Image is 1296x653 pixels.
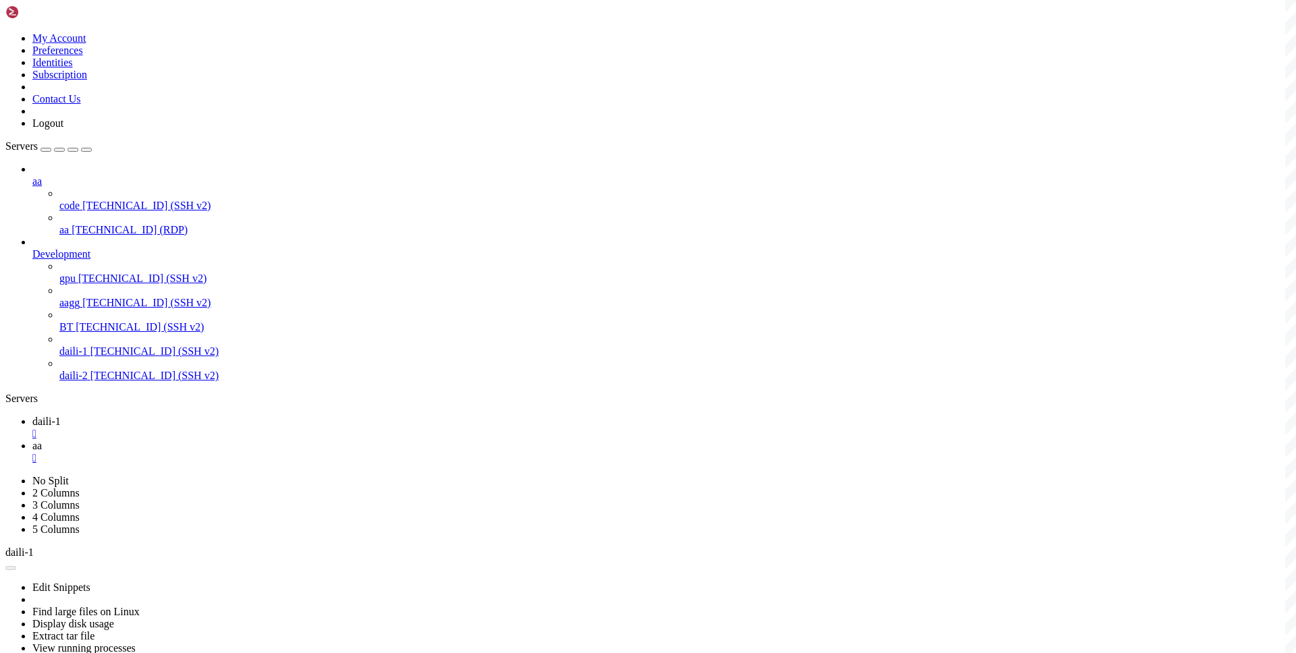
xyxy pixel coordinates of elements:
a: My Account [32,32,86,44]
a: 5 Columns [32,523,80,535]
a: Servers [5,140,92,152]
a: No Split [32,475,69,486]
a: Identities [32,57,73,68]
li: aa [32,163,1291,236]
span: [TECHNICAL_ID] (SSH v2) [90,345,219,357]
span: daili-1 [5,546,34,558]
a: Extract tar file [32,630,94,642]
span: daili-1 [32,416,61,427]
span: code [59,200,80,211]
x-row: FATAL ERROR: Host is unreachable [5,5,1119,17]
span: [TECHNICAL_ID] (SSH v2) [76,321,204,333]
span: [TECHNICAL_ID] (RDP) [72,224,188,235]
li: gpu [TECHNICAL_ID] (SSH v2) [59,260,1291,285]
a: Subscription [32,69,87,80]
a: 4 Columns [32,511,80,523]
a: aagg [TECHNICAL_ID] (SSH v2) [59,297,1291,309]
li: Development [32,236,1291,382]
a: 2 Columns [32,487,80,499]
a: BT [TECHNICAL_ID] (SSH v2) [59,321,1291,333]
span: [TECHNICAL_ID] (SSH v2) [82,297,211,308]
span: BT [59,321,73,333]
a: 3 Columns [32,499,80,511]
a: Find large files on Linux [32,606,140,617]
li: aagg [TECHNICAL_ID] (SSH v2) [59,285,1291,309]
a: daili-1 [TECHNICAL_ID] (SSH v2) [59,345,1291,358]
li: BT [TECHNICAL_ID] (SSH v2) [59,309,1291,333]
div: (0, 1) [5,17,11,28]
a: aa [32,175,1291,188]
li: code [TECHNICAL_ID] (SSH v2) [59,188,1291,212]
a: Logout [32,117,63,129]
a: gpu [TECHNICAL_ID] (SSH v2) [59,273,1291,285]
li: daili-2 [TECHNICAL_ID] (SSH v2) [59,358,1291,382]
img: Shellngn [5,5,83,19]
span: Development [32,248,90,260]
a: Edit Snippets [32,581,90,593]
span: aa [32,440,42,451]
a: daili-2 [TECHNICAL_ID] (SSH v2) [59,370,1291,382]
a:  [32,452,1291,464]
span: Servers [5,140,38,152]
span: aagg [59,297,80,308]
span: aa [32,175,42,187]
a: Display disk usage [32,618,114,629]
span: daili-2 [59,370,88,381]
li: aa [TECHNICAL_ID] (RDP) [59,212,1291,236]
span: [TECHNICAL_ID] (SSH v2) [78,273,207,284]
a: code [TECHNICAL_ID] (SSH v2) [59,200,1291,212]
a: daili-1 [32,416,1291,440]
span: daili-1 [59,345,88,357]
a: Contact Us [32,93,81,105]
a:  [32,428,1291,440]
span: [TECHNICAL_ID] (SSH v2) [82,200,211,211]
a: Development [32,248,1291,260]
a: aa [TECHNICAL_ID] (RDP) [59,224,1291,236]
span: aa [59,224,69,235]
span: gpu [59,273,76,284]
a: Preferences [32,45,83,56]
div: Servers [5,393,1291,405]
li: daili-1 [TECHNICAL_ID] (SSH v2) [59,333,1291,358]
a: aa [32,440,1291,464]
span: [TECHNICAL_ID] (SSH v2) [90,370,219,381]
